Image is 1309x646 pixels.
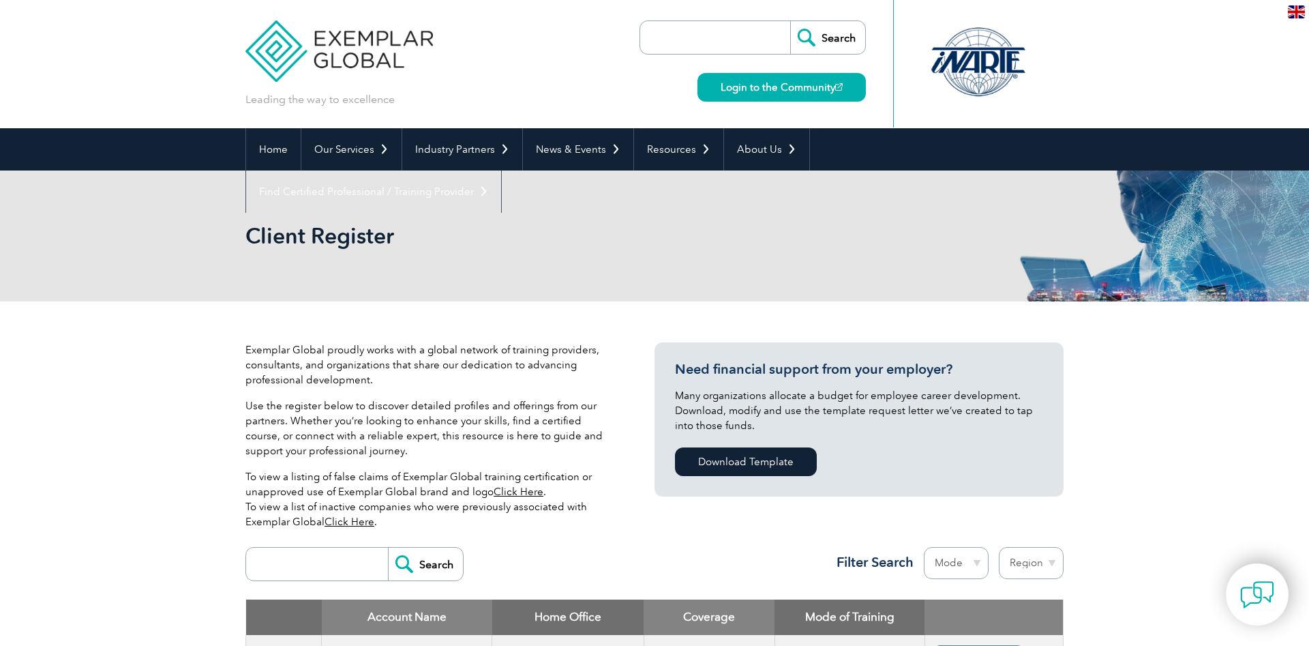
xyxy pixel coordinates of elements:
[828,554,914,571] h3: Filter Search
[523,128,633,171] a: News & Events
[322,600,492,635] th: Account Name: activate to sort column descending
[246,128,301,171] a: Home
[301,128,402,171] a: Our Services
[790,21,865,54] input: Search
[644,600,774,635] th: Coverage: activate to sort column ascending
[245,469,614,529] p: To view a listing of false claims of Exemplar Global training certification or unapproved use of ...
[675,361,1043,378] h3: Need financial support from your employer?
[675,447,817,476] a: Download Template
[1240,578,1274,612] img: contact-chat.png
[494,486,543,498] a: Click Here
[402,128,522,171] a: Industry Partners
[697,73,866,102] a: Login to the Community
[835,83,843,91] img: open_square.png
[774,600,924,635] th: Mode of Training: activate to sort column ascending
[492,600,644,635] th: Home Office: activate to sort column ascending
[1288,5,1305,18] img: en
[675,388,1043,433] p: Many organizations allocate a budget for employee career development. Download, modify and use th...
[724,128,809,171] a: About Us
[245,398,614,458] p: Use the register below to discover detailed profiles and offerings from our partners. Whether you...
[924,600,1063,635] th: : activate to sort column ascending
[245,342,614,387] p: Exemplar Global proudly works with a global network of training providers, consultants, and organ...
[388,548,463,581] input: Search
[325,516,374,528] a: Click Here
[245,92,395,107] p: Leading the way to excellence
[634,128,723,171] a: Resources
[246,171,501,213] a: Find Certified Professional / Training Provider
[245,225,818,247] h2: Client Register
